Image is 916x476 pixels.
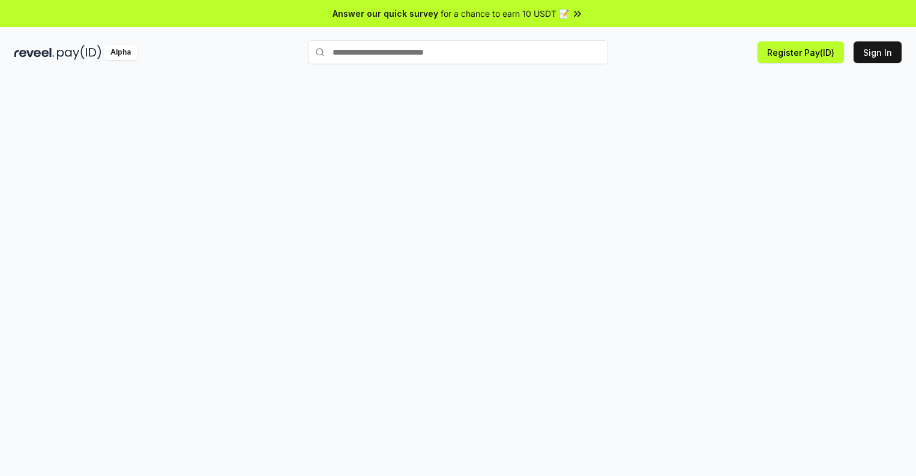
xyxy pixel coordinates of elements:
[758,41,844,63] button: Register Pay(ID)
[104,45,137,60] div: Alpha
[333,7,438,20] span: Answer our quick survey
[14,45,55,60] img: reveel_dark
[57,45,101,60] img: pay_id
[441,7,569,20] span: for a chance to earn 10 USDT 📝
[854,41,902,63] button: Sign In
